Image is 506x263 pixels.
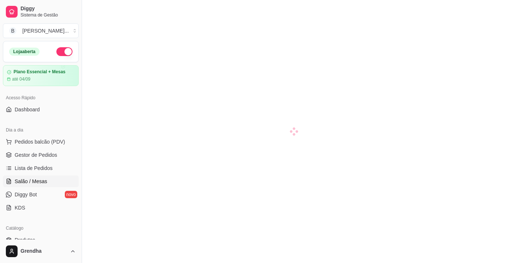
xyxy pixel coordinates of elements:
span: Lista de Pedidos [15,164,53,172]
a: Lista de Pedidos [3,162,79,174]
span: Diggy [21,5,76,12]
span: Produtos [15,236,35,244]
a: Plano Essencial + Mesasaté 04/09 [3,65,79,86]
span: Dashboard [15,106,40,113]
span: Grendha [21,248,67,255]
a: DiggySistema de Gestão [3,3,79,21]
div: Dia a dia [3,124,79,136]
button: Pedidos balcão (PDV) [3,136,79,148]
div: [PERSON_NAME] ... [22,27,69,34]
article: Plano Essencial + Mesas [14,69,66,75]
span: B [9,27,16,34]
a: Gestor de Pedidos [3,149,79,161]
span: Salão / Mesas [15,178,47,185]
span: Diggy Bot [15,191,37,198]
a: KDS [3,202,79,214]
button: Select a team [3,23,79,38]
div: Loja aberta [9,48,40,56]
a: Diggy Botnovo [3,189,79,200]
div: Acesso Rápido [3,92,79,104]
a: Salão / Mesas [3,175,79,187]
a: Dashboard [3,104,79,115]
span: Sistema de Gestão [21,12,76,18]
button: Grendha [3,242,79,260]
span: Pedidos balcão (PDV) [15,138,65,145]
div: Catálogo [3,222,79,234]
button: Alterar Status [56,47,72,56]
article: até 04/09 [12,76,30,82]
a: Produtos [3,234,79,246]
span: KDS [15,204,25,211]
span: Gestor de Pedidos [15,151,57,159]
